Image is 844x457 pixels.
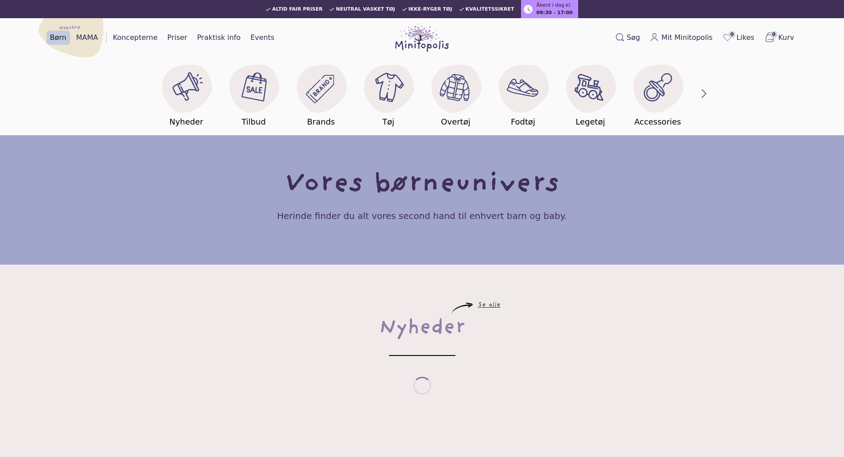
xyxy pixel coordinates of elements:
h5: Tilbud [241,116,266,128]
img: Minitopolis logo [395,23,449,52]
span: Ikke-ryger tøj [408,7,452,12]
a: Tøj [355,59,422,128]
span: Kurv [778,32,794,43]
span: Likes [736,32,754,43]
span: Neutral vasket tøj [336,7,395,12]
a: Legetøj [557,59,624,128]
button: 0Kurv [761,30,798,45]
button: Søg [612,31,644,45]
a: Priser [164,31,191,45]
h5: Nyheder [169,116,203,128]
a: Mit Minitopolis [646,31,716,45]
span: Søg [627,32,640,43]
a: Nyheder [153,59,220,128]
a: Koncepterne [109,31,161,45]
h4: Herinde finder du alt vores second hand til enhvert barn og baby. [277,210,567,222]
span: Altid fair priser [272,7,323,12]
a: MAMA [73,31,102,45]
a: Brands [288,59,355,128]
a: Se alle [478,303,501,308]
a: Events [247,31,278,45]
h5: Fodtøj [511,116,535,128]
div: Nyheder [379,314,465,343]
a: 0Likes [719,30,758,45]
span: 0 [728,31,735,38]
span: Mit Minitopolis [661,32,713,43]
span: 0 [770,31,778,38]
span: Åbent i dag kl. [536,2,572,9]
a: Fodtøj [490,59,557,128]
a: Børn [47,31,70,45]
h1: Vores børneunivers [285,171,560,199]
span: Kvalitetssikret [466,7,514,12]
a: Praktisk info [194,31,244,45]
a: Accessories [624,59,692,128]
a: Tilbud [220,59,288,128]
h5: Accessories [634,116,681,128]
h5: Overtøj [441,116,470,128]
h5: Brands [307,116,335,128]
h5: Tøj [382,116,394,128]
a: Overtøj [422,59,490,128]
span: 09:30 - 17:00 [536,9,572,17]
h5: Legetøj [576,116,605,128]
